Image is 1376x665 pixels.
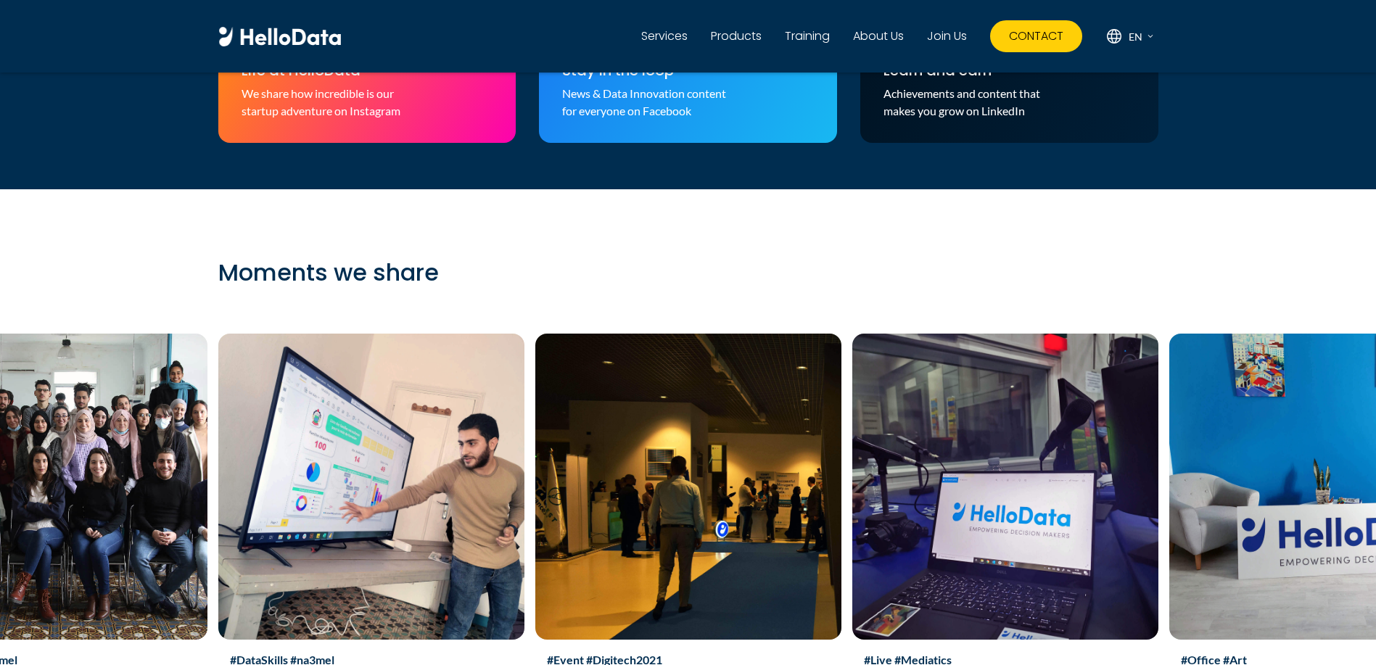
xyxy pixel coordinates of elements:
[641,28,688,45] a: Services
[927,28,967,45] a: Join Us
[218,334,524,640] img: #DataSkills #na3mel
[1105,20,1158,52] div: en
[1129,29,1142,44] span: en
[853,28,904,45] a: About Us
[562,85,751,120] p: News & Data Innovation content for everyone on Facebook
[242,85,430,120] p: We share how incredible is our startup adventure on Instagram
[242,62,493,79] h5: Life at HelloData
[535,334,841,640] img: #Event #Digitech2021
[218,259,1158,310] h2: Moments we share
[711,28,762,45] a: Products
[990,20,1082,52] a: Contact
[852,334,1158,640] img: #Live #Mediatics
[785,28,830,45] a: Training
[883,85,1072,120] p: Achievements and content that makes you grow on LinkedIn
[562,62,814,79] h5: Stay in the loop
[883,62,1135,79] h5: Learn and earn
[218,27,342,46] a: HelloData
